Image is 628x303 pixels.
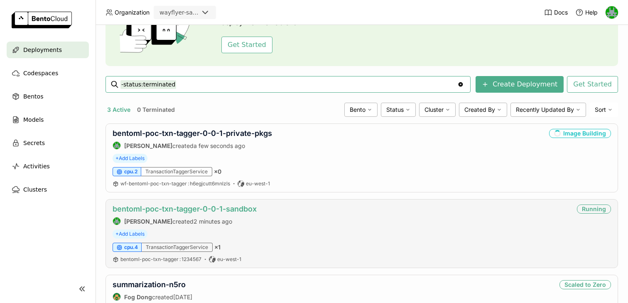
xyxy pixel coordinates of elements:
[141,167,212,176] div: TransactionTaggerService
[115,9,150,16] span: Organization
[124,142,172,149] strong: [PERSON_NAME]
[221,37,272,53] button: Get Started
[173,293,192,301] span: [DATE]
[459,103,507,117] div: Created By
[179,256,181,262] span: :
[549,129,611,138] div: Image Building
[113,129,272,138] a: bentoml-poc-txn-tagger-0-0-1-private-pkgs
[113,293,192,301] div: created
[214,244,221,251] span: × 1
[577,204,611,214] div: Running
[124,218,172,225] strong: [PERSON_NAME]
[194,142,245,149] span: a few seconds ago
[559,280,611,289] div: Scaled to Zero
[419,103,456,117] div: Cluster
[554,9,568,16] span: Docs
[214,168,221,175] span: × 0
[589,103,618,117] div: Sort
[120,78,457,91] input: Search
[23,91,43,101] span: Bentos
[544,8,568,17] a: Docs
[510,103,586,117] div: Recently Updated By
[120,256,201,263] a: bentoml-poc-txn-tagger:1234567
[113,229,147,239] span: +Add Labels
[23,185,47,195] span: Clusters
[585,9,598,16] span: Help
[457,81,464,88] svg: Clear value
[7,88,89,105] a: Bentos
[606,6,618,19] img: Sean Hickey
[159,8,199,17] div: wayflyer-sandbox
[7,135,89,151] a: Secrets
[7,111,89,128] a: Models
[344,103,378,117] div: Bento
[7,181,89,198] a: Clusters
[113,154,147,163] span: +Add Labels
[7,42,89,58] a: Deployments
[12,12,72,28] img: logo
[113,217,257,225] div: created
[350,106,366,113] span: Bento
[23,161,50,171] span: Activities
[113,204,257,213] a: bentoml-poc-txn-tagger-0-0-1-sandbox
[424,106,444,113] span: Cluster
[516,106,574,113] span: Recently Updated By
[386,106,404,113] span: Status
[194,218,232,225] span: 2 minutes ago
[113,141,272,150] div: created
[567,76,618,93] button: Get Started
[113,142,120,149] img: Sean Hickey
[246,180,270,187] span: eu-west-1
[120,180,230,187] a: wf-bentoml-poc-txn-tagger:h6egjcutt6mnlzls
[105,104,132,115] button: 3 Active
[113,280,186,289] a: summarization-n5ro
[7,65,89,81] a: Codespaces
[7,158,89,175] a: Activities
[120,256,201,262] span: bentoml-poc-txn-tagger 1234567
[23,138,45,148] span: Secrets
[124,244,138,251] span: cpu.4
[199,9,200,17] input: Selected wayflyer-sandbox.
[381,103,416,117] div: Status
[135,104,177,115] button: 0 Terminated
[120,180,230,187] span: wf-bentoml-poc-txn-tagger h6egjcutt6mnlzls
[464,106,495,113] span: Created By
[554,130,561,137] i: loading
[142,243,213,252] div: TransactionTaggerService
[23,68,58,78] span: Codespaces
[476,76,564,93] button: Create Deployment
[124,168,137,175] span: cpu.2
[575,8,598,17] div: Help
[217,256,241,263] span: eu-west-1
[113,293,120,301] img: Fog Dong
[595,106,606,113] span: Sort
[23,45,62,55] span: Deployments
[23,115,44,125] span: Models
[124,293,152,301] strong: Fog Dong
[188,180,189,187] span: :
[113,217,120,225] img: Sean Hickey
